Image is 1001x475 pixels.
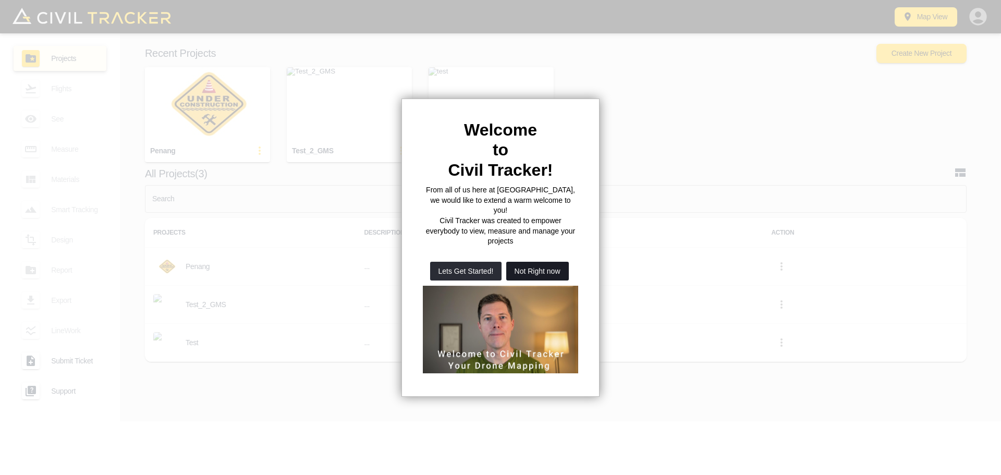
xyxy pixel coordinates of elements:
[423,286,578,373] iframe: Welcome to Civil Tracker
[423,185,578,216] p: From all of us here at [GEOGRAPHIC_DATA], we would like to extend a warm welcome to you!
[423,160,578,180] h2: Civil Tracker!
[423,140,578,160] h2: to
[423,216,578,247] p: Civil Tracker was created to empower everybody to view, measure and manage your projects
[430,262,502,281] button: Lets Get Started!
[506,262,569,281] button: Not Right now
[423,120,578,140] h2: Welcome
